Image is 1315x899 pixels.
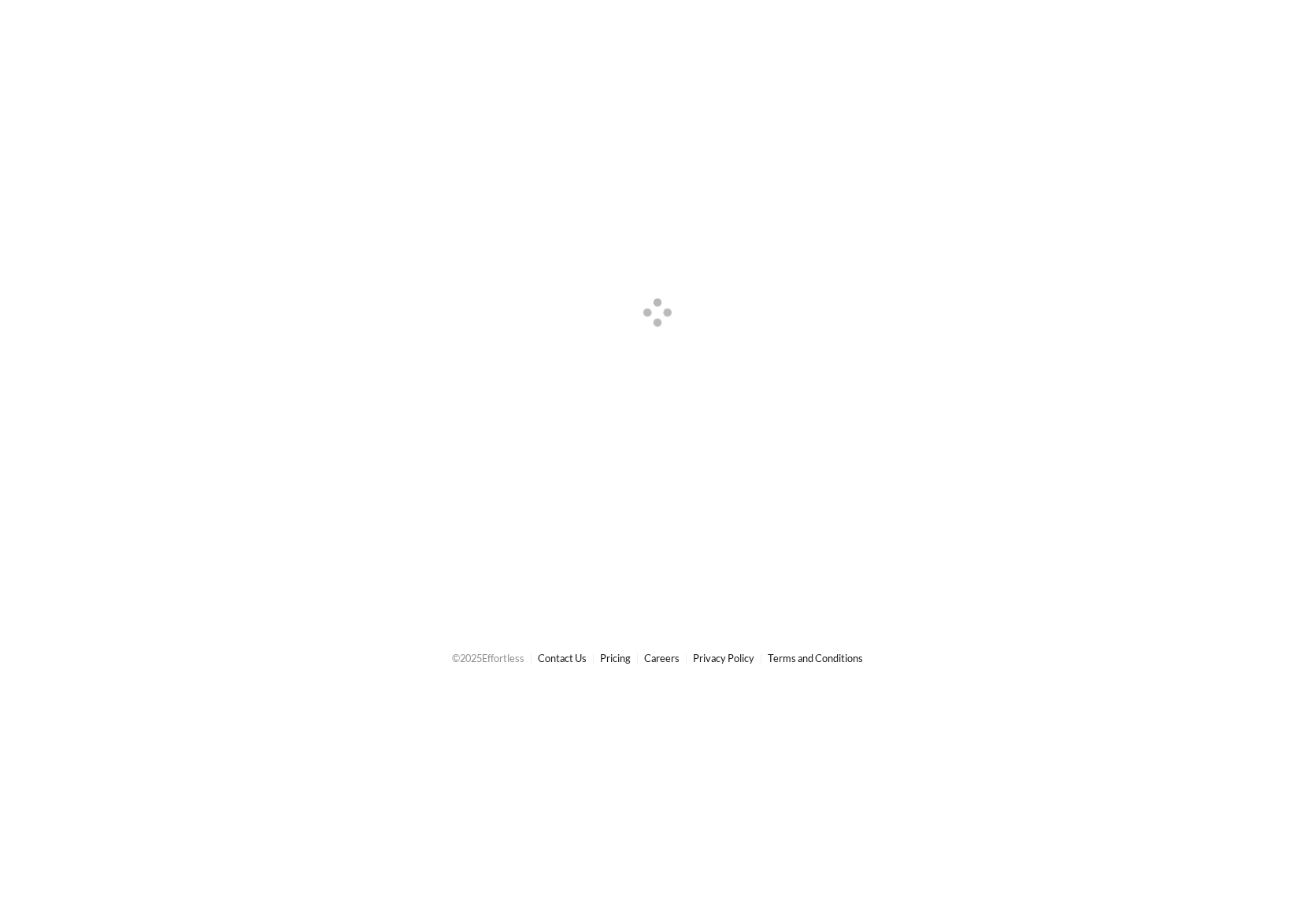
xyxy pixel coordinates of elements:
[768,652,863,664] a: Terms and Conditions
[644,652,680,664] a: Careers
[600,652,631,664] a: Pricing
[452,652,524,664] span: © 2025 Effortless
[693,652,754,664] a: Privacy Policy
[538,652,587,664] a: Contact Us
